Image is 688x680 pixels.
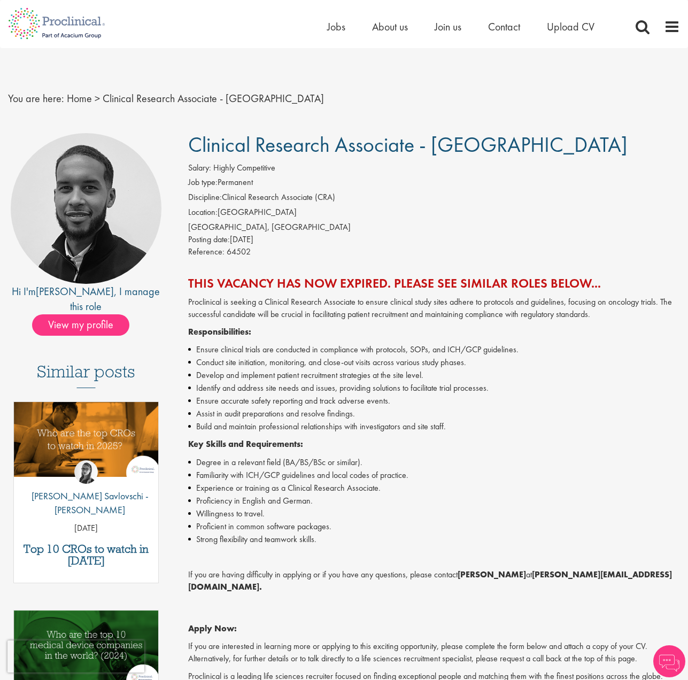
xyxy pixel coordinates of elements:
label: Location: [188,206,218,219]
a: Upload CV [547,20,594,34]
span: Posting date: [188,234,230,245]
li: Degree in a relevant field (BA/BS/BSc or similar). [188,456,680,469]
span: View my profile [32,314,129,336]
strong: [PERSON_NAME] [458,569,526,580]
strong: Responsibilities: [188,326,251,337]
a: breadcrumb link [67,91,92,105]
li: Permanent [188,176,680,191]
li: Identify and address site needs and issues, providing solutions to facilitate trial processes. [188,382,680,395]
p: If you are having difficulty in applying or if you have any questions, please contact at [188,569,680,593]
h3: Similar posts [37,362,135,388]
strong: Key Skills and Requirements: [188,438,303,450]
li: Clinical Research Associate (CRA) [188,191,680,206]
p: [DATE] [14,522,158,535]
img: imeage of recruiter Elias Adem [11,133,161,284]
a: [PERSON_NAME] [36,284,114,298]
span: Clinical Research Associate - [GEOGRAPHIC_DATA] [103,91,324,105]
label: Job type: [188,176,218,189]
h2: This vacancy has now expired. Please see similar roles below... [188,276,680,290]
label: Salary: [188,162,211,174]
img: Theodora Savlovschi - Wicks [74,460,98,484]
div: Hi I'm , I manage this role [8,284,164,314]
strong: [PERSON_NAME][EMAIL_ADDRESS][DOMAIN_NAME]. [188,569,672,592]
img: Chatbot [653,645,685,677]
li: [GEOGRAPHIC_DATA] [188,206,680,221]
p: [PERSON_NAME] Savlovschi - [PERSON_NAME] [14,489,158,516]
iframe: reCAPTCHA [7,640,144,673]
p: Proclinical is seeking a Clinical Research Associate to ensure clinical study sites adhere to pro... [188,296,680,321]
li: Conduct site initiation, monitoring, and close-out visits across various study phases. [188,356,680,369]
a: Link to a post [14,402,158,497]
span: You are here: [8,91,64,105]
div: [DATE] [188,234,680,246]
label: Discipline: [188,191,222,204]
li: Build and maintain professional relationships with investigators and site staff. [188,420,680,433]
img: Top 10 CROs 2025 | Proclinical [14,402,158,477]
a: Theodora Savlovschi - Wicks [PERSON_NAME] Savlovschi - [PERSON_NAME] [14,460,158,522]
span: Clinical Research Associate - [GEOGRAPHIC_DATA] [188,131,628,158]
li: Strong flexibility and teamwork skills. [188,533,680,546]
div: [GEOGRAPHIC_DATA], [GEOGRAPHIC_DATA] [188,221,680,234]
li: Develop and implement patient recruitment strategies at the site level. [188,369,680,382]
a: Join us [435,20,461,34]
li: Experience or training as a Clinical Research Associate. [188,482,680,494]
li: Assist in audit preparations and resolve findings. [188,407,680,420]
li: Willingness to travel. [188,507,680,520]
span: > [95,91,100,105]
strong: Apply Now: [188,623,237,634]
span: 64502 [227,246,251,257]
a: Jobs [327,20,345,34]
li: Proficient in common software packages. [188,520,680,533]
a: View my profile [32,316,140,330]
a: Top 10 CROs to watch in [DATE] [19,543,153,567]
li: Familiarity with ICH/GCP guidelines and local codes of practice. [188,469,680,482]
li: Ensure accurate safety reporting and track adverse events. [188,395,680,407]
li: Proficiency in English and German. [188,494,680,507]
span: Highly Competitive [213,162,275,173]
a: Contact [488,20,520,34]
a: About us [372,20,408,34]
li: Ensure clinical trials are conducted in compliance with protocols, SOPs, and ICH/GCP guidelines. [188,343,680,356]
label: Reference: [188,246,225,258]
p: If you are interested in learning more or applying to this exciting opportunity, please complete ... [188,640,680,665]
